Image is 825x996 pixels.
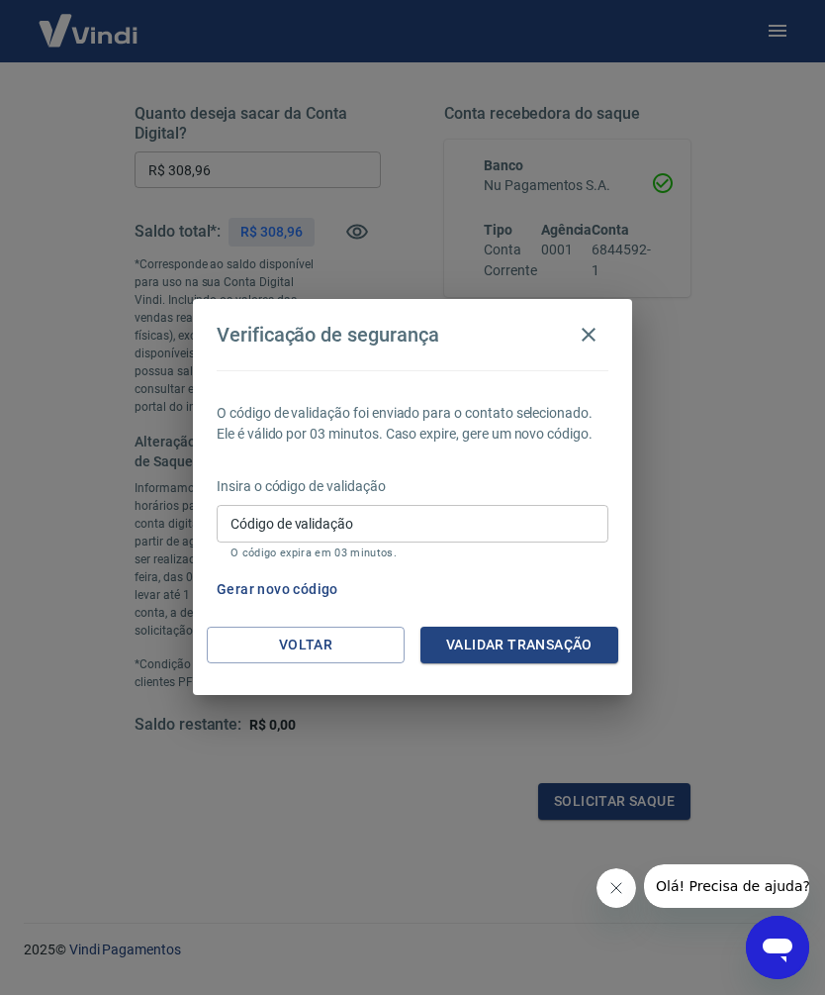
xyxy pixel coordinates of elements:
[12,14,166,30] span: Olá! Precisa de ajuda?
[209,572,346,609] button: Gerar novo código
[217,477,608,498] p: Insira o código de validação
[746,917,809,980] iframe: Botão para abrir a janela de mensagens
[420,628,618,664] button: Validar transação
[644,865,809,909] iframe: Mensagem da empresa
[217,324,439,348] h4: Verificação de segurança
[207,628,405,664] button: Voltar
[217,404,608,446] p: O código de validação foi enviado para o contato selecionado. Ele é válido por 03 minutos. Caso e...
[596,869,636,909] iframe: Fechar mensagem
[230,548,595,560] p: O código expira em 03 minutos.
